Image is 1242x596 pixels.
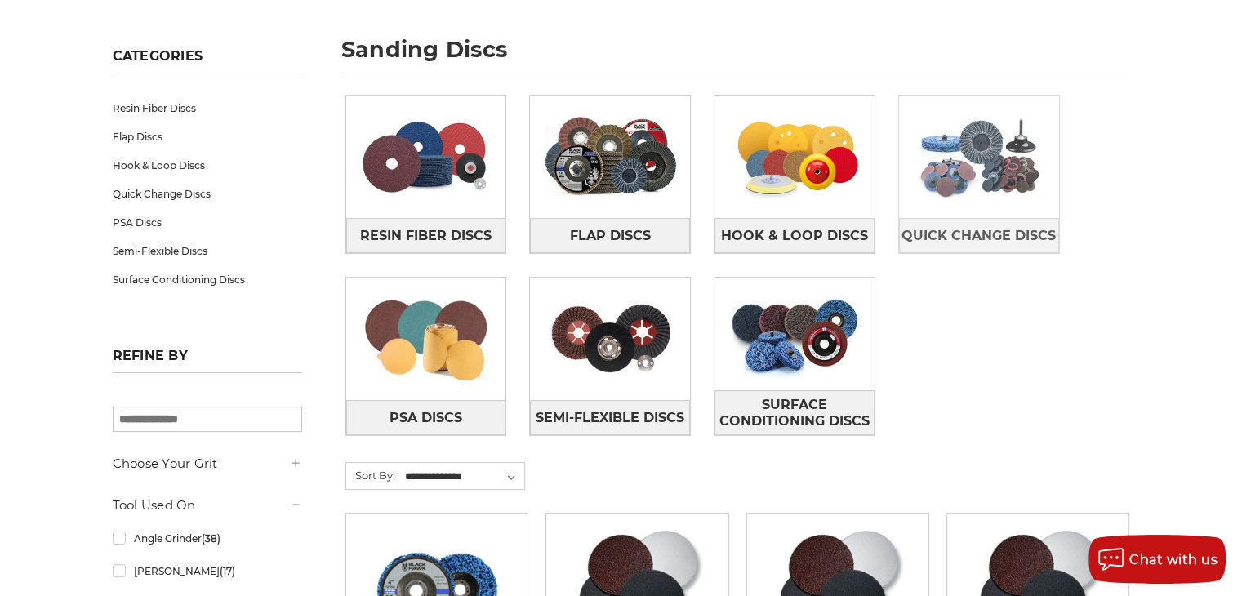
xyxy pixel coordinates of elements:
[113,496,302,515] h5: Tool Used On
[721,222,868,250] span: Hook & Loop Discs
[899,218,1059,253] a: Quick Change Discs
[113,237,302,265] a: Semi-Flexible Discs
[346,463,395,487] label: Sort By:
[360,222,492,250] span: Resin Fiber Discs
[390,404,462,432] span: PSA Discs
[530,400,690,435] a: Semi-Flexible Discs
[899,100,1059,213] img: Quick Change Discs
[113,151,302,180] a: Hook & Loop Discs
[113,122,302,151] a: Flap Discs
[570,222,651,250] span: Flap Discs
[536,404,684,432] span: Semi-Flexible Discs
[346,400,506,435] a: PSA Discs
[346,218,506,253] a: Resin Fiber Discs
[219,565,234,577] span: (17)
[346,100,506,213] img: Resin Fiber Discs
[530,282,690,395] img: Semi-Flexible Discs
[901,222,1056,250] span: Quick Change Discs
[346,282,506,395] img: PSA Discs
[403,465,524,489] select: Sort By:
[530,218,690,253] a: Flap Discs
[714,390,875,435] a: Surface Conditioning Discs
[715,391,874,435] span: Surface Conditioning Discs
[714,218,875,253] a: Hook & Loop Discs
[1088,535,1226,584] button: Chat with us
[201,532,220,545] span: (38)
[113,208,302,237] a: PSA Discs
[113,48,302,73] h5: Categories
[113,557,302,585] a: [PERSON_NAME]
[113,94,302,122] a: Resin Fiber Discs
[714,100,875,213] img: Hook & Loop Discs
[341,38,1130,73] h1: sanding discs
[1129,552,1218,567] span: Chat with us
[113,524,302,553] a: Angle Grinder
[113,265,302,294] a: Surface Conditioning Discs
[530,100,690,213] img: Flap Discs
[113,454,302,474] h5: Choose Your Grit
[113,180,302,208] a: Quick Change Discs
[714,278,875,390] img: Surface Conditioning Discs
[113,348,302,373] h5: Refine by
